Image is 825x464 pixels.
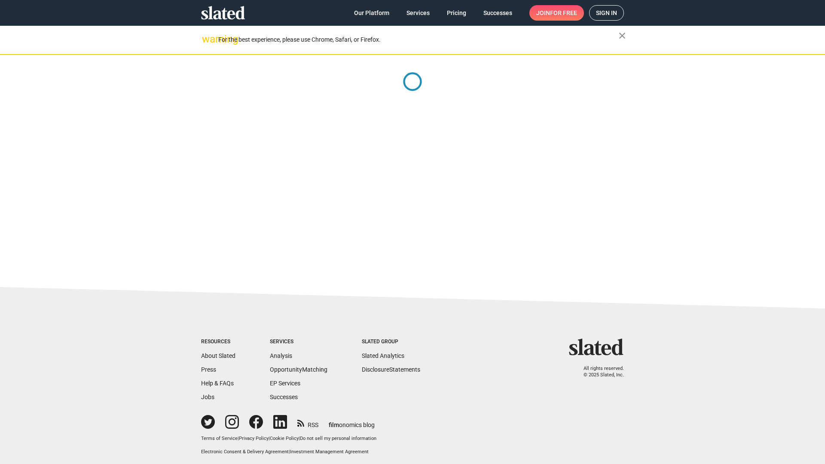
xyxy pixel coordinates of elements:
[400,5,437,21] a: Services
[550,5,577,21] span: for free
[201,380,234,387] a: Help & FAQs
[201,394,214,400] a: Jobs
[329,414,375,429] a: filmonomics blog
[201,436,238,441] a: Terms of Service
[529,5,584,21] a: Joinfor free
[347,5,396,21] a: Our Platform
[238,436,239,441] span: |
[447,5,466,21] span: Pricing
[617,31,627,41] mat-icon: close
[299,436,300,441] span: |
[289,449,290,455] span: |
[202,34,212,44] mat-icon: warning
[201,366,216,373] a: Press
[354,5,389,21] span: Our Platform
[362,352,404,359] a: Slated Analytics
[297,416,318,429] a: RSS
[270,380,300,387] a: EP Services
[536,5,577,21] span: Join
[218,34,619,46] div: For the best experience, please use Chrome, Safari, or Firefox.
[300,436,376,442] button: Do not sell my personal information
[329,421,339,428] span: film
[270,339,327,345] div: Services
[483,5,512,21] span: Successes
[362,366,420,373] a: DisclosureStatements
[362,339,420,345] div: Slated Group
[270,394,298,400] a: Successes
[270,366,327,373] a: OpportunityMatching
[201,352,235,359] a: About Slated
[270,352,292,359] a: Analysis
[270,436,299,441] a: Cookie Policy
[406,5,430,21] span: Services
[290,449,369,455] a: Investment Management Agreement
[477,5,519,21] a: Successes
[596,6,617,20] span: Sign in
[589,5,624,21] a: Sign in
[239,436,269,441] a: Privacy Policy
[201,339,235,345] div: Resources
[574,366,624,378] p: All rights reserved. © 2025 Slated, Inc.
[201,449,289,455] a: Electronic Consent & Delivery Agreement
[269,436,270,441] span: |
[440,5,473,21] a: Pricing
